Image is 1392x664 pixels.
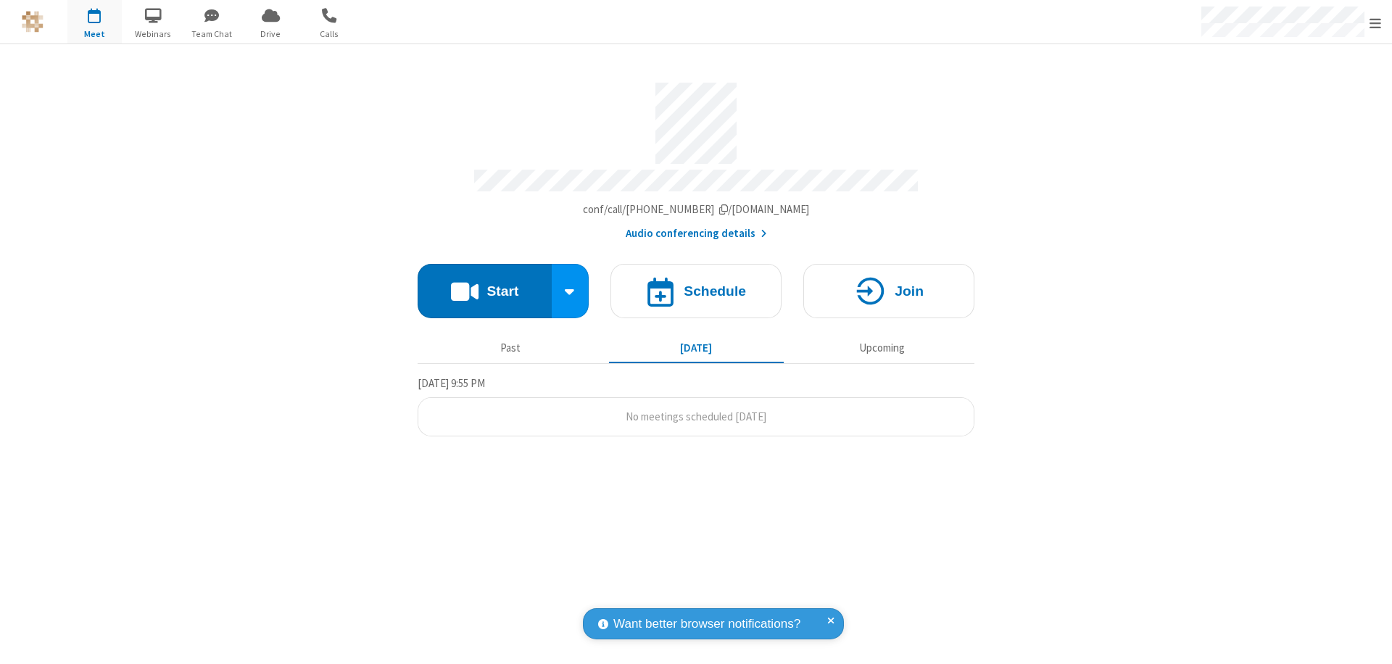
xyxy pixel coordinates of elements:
[803,264,974,318] button: Join
[244,28,298,41] span: Drive
[626,225,767,242] button: Audio conferencing details
[613,615,800,634] span: Want better browser notifications?
[418,72,974,242] section: Account details
[552,264,589,318] div: Start conference options
[302,28,357,41] span: Calls
[418,375,974,437] section: Today's Meetings
[895,284,924,298] h4: Join
[22,11,43,33] img: QA Selenium DO NOT DELETE OR CHANGE
[418,264,552,318] button: Start
[185,28,239,41] span: Team Chat
[583,202,810,216] span: Copy my meeting room link
[684,284,746,298] h4: Schedule
[610,264,782,318] button: Schedule
[67,28,122,41] span: Meet
[626,410,766,423] span: No meetings scheduled [DATE]
[795,334,969,362] button: Upcoming
[126,28,181,41] span: Webinars
[486,284,518,298] h4: Start
[583,202,810,218] button: Copy my meeting room linkCopy my meeting room link
[609,334,784,362] button: [DATE]
[418,376,485,390] span: [DATE] 9:55 PM
[423,334,598,362] button: Past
